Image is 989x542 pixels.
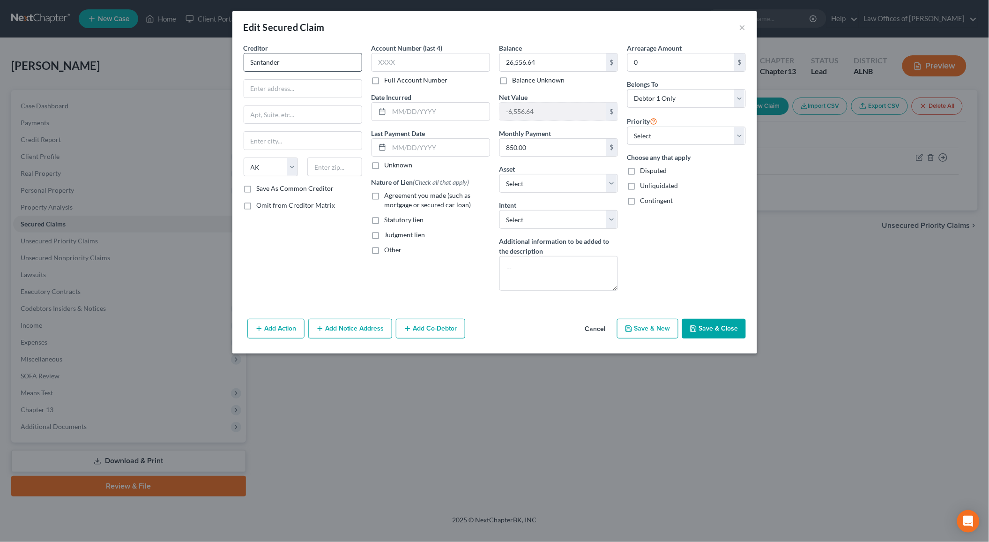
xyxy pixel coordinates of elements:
input: XXXX [372,53,490,72]
label: Monthly Payment [499,128,551,138]
label: Balance [499,43,522,53]
span: Judgment lien [385,231,425,239]
button: Add Action [247,319,305,339]
input: 0.00 [628,53,734,71]
span: Other [385,246,402,254]
div: Edit Secured Claim [244,21,325,34]
label: Unknown [385,160,413,170]
div: $ [606,53,617,71]
label: Last Payment Date [372,128,425,138]
button: Save & Close [682,319,746,339]
div: Open Intercom Messenger [957,510,980,533]
input: Apt, Suite, etc... [244,106,362,124]
input: 0.00 [500,103,606,120]
span: Disputed [640,166,667,174]
input: MM/DD/YYYY [389,103,490,120]
input: Search creditor by name... [244,53,362,72]
div: $ [606,103,617,120]
span: Unliquidated [640,181,678,189]
span: Omit from Creditor Matrix [257,201,335,209]
button: × [739,22,746,33]
span: Belongs To [627,80,659,88]
button: Cancel [578,320,613,339]
label: Intent [499,200,517,210]
input: 0.00 [500,53,606,71]
input: Enter city... [244,132,362,150]
input: MM/DD/YYYY [389,139,490,157]
label: Date Incurred [372,92,412,102]
label: Additional information to be added to the description [499,236,618,256]
span: Statutory lien [385,216,424,224]
span: Asset [499,165,515,173]
label: Full Account Number [385,75,448,85]
button: Save & New [617,319,678,339]
span: Creditor [244,44,268,52]
label: Balance Unknown [513,75,565,85]
span: Contingent [640,196,673,204]
button: Add Notice Address [308,319,392,339]
span: Agreement you made (such as mortgage or secured car loan) [385,191,471,209]
label: Arrearage Amount [627,43,682,53]
input: Enter address... [244,80,362,98]
label: Choose any that apply [627,152,746,162]
input: 0.00 [500,139,606,157]
label: Account Number (last 4) [372,43,443,53]
button: Add Co-Debtor [396,319,465,339]
label: Save As Common Creditor [257,184,334,193]
span: (Check all that apply) [413,178,469,186]
label: Priority [627,115,658,127]
input: Enter zip... [307,158,362,176]
div: $ [606,139,617,157]
div: $ [734,53,745,71]
label: Nature of Lien [372,177,469,187]
label: Net Value [499,92,528,102]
